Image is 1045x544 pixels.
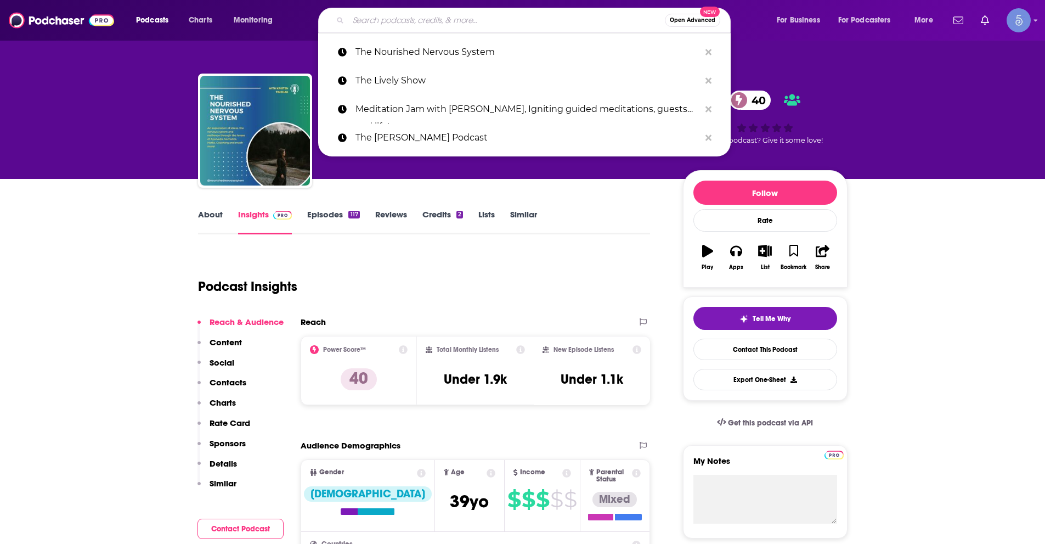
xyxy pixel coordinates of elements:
button: Sponsors [197,438,246,458]
a: Show notifications dropdown [949,11,968,30]
input: Search podcasts, credits, & more... [348,12,665,29]
a: Episodes117 [307,209,359,234]
span: For Podcasters [838,13,891,28]
span: Podcasts [136,13,168,28]
a: The Nourished Nervous System [318,38,731,66]
span: For Business [777,13,820,28]
h1: Podcast Insights [198,278,297,295]
a: Meditation Jam with [PERSON_NAME], Igniting guided meditations, guests and life! [318,95,731,124]
span: Age [451,469,465,476]
a: Contact This Podcast [693,339,837,360]
p: Sponsors [210,438,246,448]
p: Charts [210,397,236,408]
img: tell me why sparkle [739,315,748,323]
p: Reach & Audience [210,317,284,327]
div: [DEMOGRAPHIC_DATA] [304,486,432,502]
button: Charts [197,397,236,418]
button: Details [197,458,237,479]
button: Open AdvancedNew [665,14,720,27]
button: open menu [128,12,183,29]
a: The [PERSON_NAME] Podcast [318,124,731,152]
a: The Lively Show [318,66,731,95]
span: $ [550,491,563,508]
p: The Rochelle Christiane Podcast [355,124,700,152]
div: Mixed [592,492,637,507]
button: open menu [226,12,287,29]
span: $ [507,491,521,508]
a: Pro website [824,449,844,459]
button: Export One-Sheet [693,369,837,390]
img: Podchaser - Follow, Share and Rate Podcasts [9,10,114,31]
button: open menu [907,12,947,29]
button: Contact Podcast [197,519,284,539]
img: Podchaser Pro [824,451,844,459]
span: Good podcast? Give it some love! [708,136,823,144]
a: 40 [730,91,771,110]
span: $ [522,491,535,508]
button: List [750,238,779,277]
img: Podchaser Pro [273,211,292,220]
button: Bookmark [779,238,808,277]
img: The Nourished Nervous System [200,76,310,186]
p: 40 [341,368,377,390]
button: Follow [693,181,837,205]
span: Charts [189,13,212,28]
p: Content [210,337,242,347]
span: Logged in as Spiral5-G1 [1007,8,1031,32]
button: Content [197,337,242,357]
div: 2 [456,211,463,218]
span: Income [520,469,545,476]
a: Get this podcast via API [708,410,822,436]
div: Apps [729,264,743,271]
button: Rate Card [197,418,250,438]
button: open menu [831,12,907,29]
p: The Lively Show [355,66,700,95]
button: open menu [769,12,834,29]
h3: Under 1.9k [444,371,507,388]
a: Similar [510,209,537,234]
span: Open Advanced [670,18,715,23]
div: List [761,264,770,271]
p: Details [210,458,237,469]
button: Show profile menu [1007,8,1031,32]
div: 117 [348,211,359,218]
h2: New Episode Listens [553,346,614,354]
button: Play [693,238,722,277]
button: Similar [197,478,236,498]
span: Parental Status [596,469,630,483]
button: Share [808,238,837,277]
p: The Nourished Nervous System [355,38,700,66]
a: Charts [182,12,219,29]
img: User Profile [1007,8,1031,32]
a: Credits2 [422,209,463,234]
div: Bookmark [781,264,806,271]
span: Get this podcast via API [728,418,813,428]
button: Contacts [197,377,246,397]
p: Rate Card [210,418,250,428]
p: Contacts [210,377,246,388]
p: Meditation Jam with Maria Rinné, Igniting guided meditations, guests and life! [355,95,700,124]
span: Gender [319,469,344,476]
a: InsightsPodchaser Pro [238,209,292,234]
span: More [914,13,933,28]
span: 39 yo [450,491,489,512]
h2: Audience Demographics [301,440,400,451]
a: About [198,209,223,234]
h2: Total Monthly Listens [437,346,499,354]
button: Social [197,357,234,378]
button: Apps [722,238,750,277]
button: Reach & Audience [197,317,284,337]
div: Rate [693,209,837,232]
span: $ [564,491,577,508]
a: Reviews [375,209,407,234]
span: 40 [741,91,771,110]
span: $ [536,491,549,508]
span: Tell Me Why [753,315,790,323]
button: tell me why sparkleTell Me Why [693,307,837,330]
div: 40Good podcast? Give it some love! [683,83,848,152]
h3: Under 1.1k [561,371,623,388]
p: Social [210,357,234,368]
div: Play [702,264,713,271]
p: Similar [210,478,236,489]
